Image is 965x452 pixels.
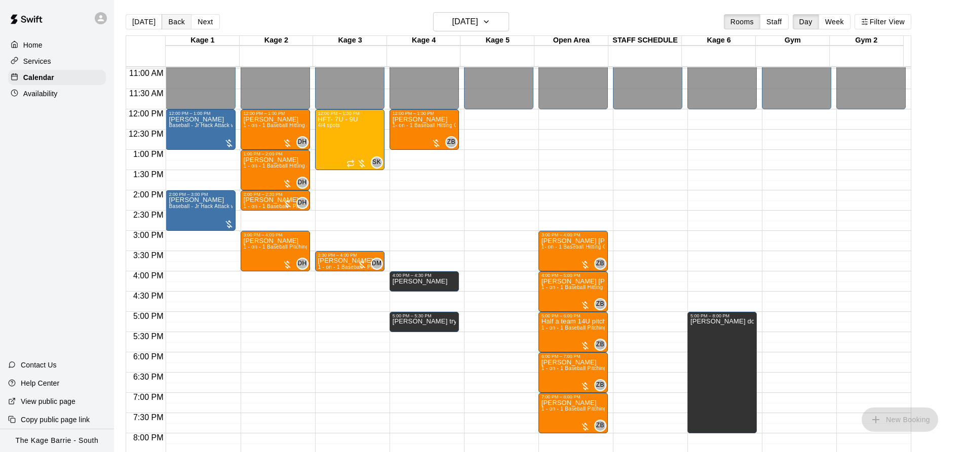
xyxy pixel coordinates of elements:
div: Zach Biery [594,298,606,310]
div: Zach Biery [594,379,606,391]
span: Dave Maxamenko [375,258,383,270]
button: Next [191,14,219,29]
span: Zach Biery [598,420,606,432]
span: Dan Hodgins [300,177,308,189]
span: Dan Hodgins [300,136,308,148]
div: 4:00 PM – 4:30 PM: Dario tryout [390,271,459,292]
span: Baseball - Jr Hack Attack with Feeder - DO NOT NEED SECOND PERSON [169,203,350,209]
div: Gym 2 [830,36,904,46]
div: Open Area [534,36,608,46]
button: Filter View [855,14,911,29]
div: Zach Biery [594,258,606,270]
a: Services [8,54,106,69]
span: Zach Biery [598,379,606,391]
div: 12:00 PM – 1:00 PM: Braeden Harrington [390,109,459,150]
span: 4:30 PM [131,292,166,300]
span: 2:30 PM [131,211,166,219]
span: ZB [596,340,604,350]
span: 1:00 PM [131,150,166,158]
div: 12:00 PM – 1:30 PM: HFT- 7U - 9U [315,109,384,170]
span: Steve Kotlarz [375,156,383,169]
h6: [DATE] [452,15,478,29]
div: Zach Biery [594,339,606,351]
button: Day [793,14,819,29]
p: Services [23,56,51,66]
div: Kage 5 [460,36,534,46]
span: DH [298,259,307,269]
span: 3:30 PM [131,251,166,260]
a: Home [8,37,106,53]
div: 2:00 PM – 3:00 PM [169,192,210,197]
div: 3:30 PM – 4:00 PM: Cohen Bouffard [315,251,384,271]
span: Zach Biery [598,258,606,270]
div: 3:30 PM – 4:00 PM [318,253,360,258]
button: Staff [760,14,789,29]
div: 3:00 PM – 4:00 PM: Peter Critelli [241,231,310,271]
div: 3:00 PM – 4:00 PM [244,232,285,237]
span: SK [372,157,381,168]
span: 1- on - 1 Baseball Hitting Clinic [542,244,616,250]
div: 3:00 PM – 4:00 PM [542,232,583,237]
span: DH [298,137,307,147]
span: 12:30 PM [126,130,166,138]
a: Calendar [8,70,106,85]
p: Copy public page link [21,415,90,425]
div: 6:00 PM – 7:00 PM [542,354,583,359]
div: 12:00 PM – 1:30 PM [318,111,362,116]
div: 5:00 PM – 5:30 PM: Liam stevens tryout [390,312,459,332]
div: Kage 4 [387,36,461,46]
span: 1 - on - 1 Baseball Pitching Clinic [244,244,324,250]
span: Dan Hodgins [300,258,308,270]
span: 1- on - 1 Baseball Hitting Clinic [393,122,468,128]
span: ZB [596,421,604,431]
div: Zach Biery [594,420,606,432]
p: View public page [21,396,75,406]
div: 5:00 PM – 6:00 PM [542,313,583,318]
div: 12:00 PM – 1:00 PM: Chase Philpott [241,109,310,150]
div: 5:00 PM – 8:00 PM: zach doing pitching in open area needs kage 6 as well [687,312,757,433]
span: 11:00 AM [127,69,166,77]
a: Availability [8,86,106,101]
button: [DATE] [433,12,509,31]
div: 2:00 PM – 3:00 PM: Bhalla Rajeev [166,190,235,231]
span: DH [298,178,307,188]
div: 2:00 PM – 2:30 PM: Nathan Bakonyi [241,190,310,211]
div: 12:00 PM – 1:00 PM: Ann Byberg [166,109,235,150]
span: 4:00 PM [131,271,166,280]
button: Back [162,14,191,29]
span: Zach Biery [449,136,457,148]
div: Dan Hodgins [296,177,308,189]
div: 5:00 PM – 5:30 PM [393,313,434,318]
div: Kage 3 [313,36,387,46]
div: 1:00 PM – 2:00 PM: Nathan Bakonyi [241,150,310,190]
div: Zach Biery [445,136,457,148]
span: 1 - on - 1 Baseball Pitching Clinic [542,406,622,412]
span: 3:00 PM [131,231,166,239]
span: DH [298,198,307,208]
span: 11:30 AM [127,89,166,98]
p: Calendar [23,72,54,83]
span: DM [372,259,381,269]
div: Steve Kotlarz [371,156,383,169]
div: Dan Hodgins [296,136,308,148]
span: ZB [596,299,604,309]
div: Kage 1 [166,36,240,46]
span: ZB [596,380,604,390]
div: Kage 2 [240,36,314,46]
p: Contact Us [21,360,57,370]
span: 12:00 PM [126,109,166,118]
div: 5:00 PM – 8:00 PM [690,313,732,318]
div: Gym [756,36,830,46]
div: 2:00 PM – 2:30 PM [244,192,285,197]
p: Help Center [21,378,59,388]
span: 7:30 PM [131,413,166,422]
span: Zach Biery [598,298,606,310]
span: Recurring event [346,159,355,168]
div: STAFF SCHEDULE [608,36,682,46]
div: 4:00 PM – 5:00 PM [542,273,583,278]
span: 5:30 PM [131,332,166,341]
